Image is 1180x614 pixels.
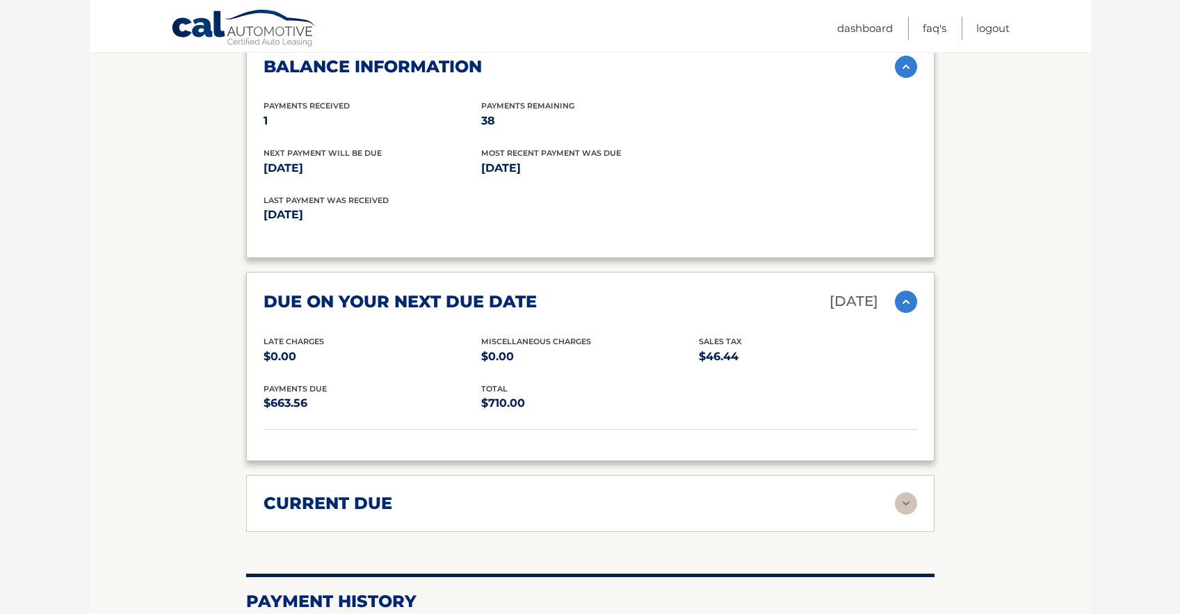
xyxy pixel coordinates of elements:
h2: balance information [264,56,482,77]
span: Miscellaneous Charges [481,337,591,346]
p: 1 [264,111,481,131]
p: [DATE] [264,159,481,178]
a: Dashboard [837,17,893,40]
h2: Payment History [246,591,935,612]
p: [DATE] [830,289,878,314]
span: Next Payment will be due [264,148,382,158]
p: [DATE] [481,159,699,178]
span: total [481,384,508,394]
img: accordion-rest.svg [895,492,917,515]
p: [DATE] [264,205,590,225]
a: FAQ's [923,17,946,40]
p: $46.44 [699,347,916,366]
span: Payments Remaining [481,101,574,111]
a: Cal Automotive [171,9,317,49]
span: Payments Due [264,384,327,394]
p: 38 [481,111,699,131]
p: $0.00 [264,347,481,366]
span: Late Charges [264,337,324,346]
p: $0.00 [481,347,699,366]
span: Payments Received [264,101,350,111]
img: accordion-active.svg [895,291,917,313]
h2: due on your next due date [264,291,537,312]
span: Last Payment was received [264,195,389,205]
span: Most Recent Payment Was Due [481,148,621,158]
h2: current due [264,493,392,514]
p: $663.56 [264,394,481,413]
a: Logout [976,17,1010,40]
span: Sales Tax [699,337,742,346]
img: accordion-active.svg [895,56,917,78]
p: $710.00 [481,394,699,413]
